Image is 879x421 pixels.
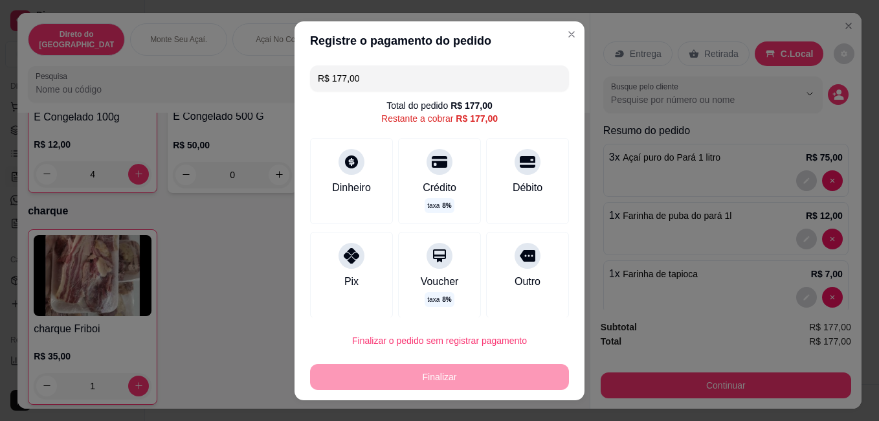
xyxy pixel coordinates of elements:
div: Voucher [421,274,459,290]
div: Crédito [423,180,456,196]
header: Registre o pagamento do pedido [295,21,584,60]
div: Total do pedido [386,99,493,112]
div: Dinheiro [332,180,371,196]
button: Close [561,24,582,45]
div: Pix [344,274,359,290]
div: R$ 177,00 [456,112,498,125]
p: taxa [427,201,451,210]
button: Finalizar o pedido sem registrar pagamento [310,328,569,354]
p: taxa [427,295,451,304]
div: Débito [513,180,542,196]
div: Restante a cobrar [381,112,498,125]
input: Ex.: hambúrguer de cordeiro [318,65,561,91]
span: 8 % [442,201,451,210]
div: R$ 177,00 [451,99,493,112]
span: 8 % [442,295,451,304]
div: Outro [515,274,540,290]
